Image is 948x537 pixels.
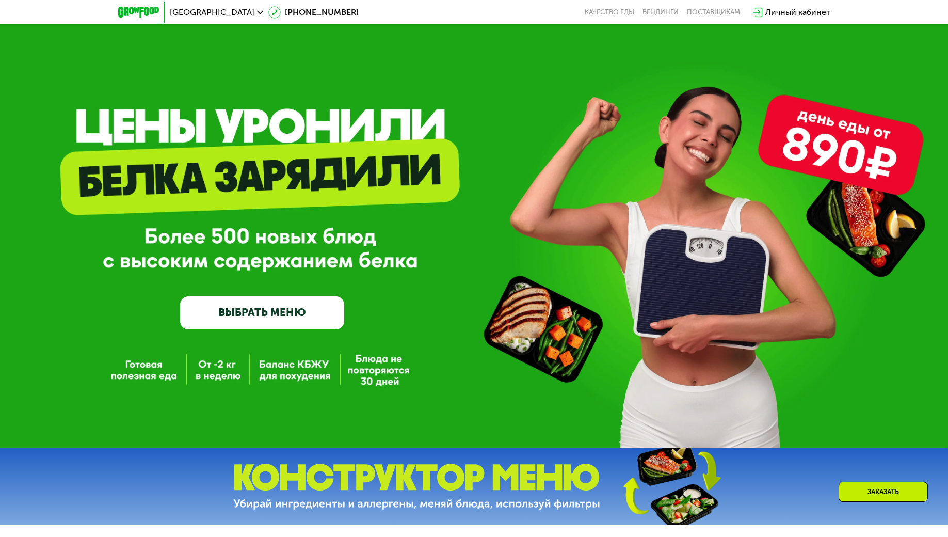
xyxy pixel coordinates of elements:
div: Заказать [839,482,928,502]
div: Личный кабинет [765,6,830,19]
a: [PHONE_NUMBER] [268,6,359,19]
span: [GEOGRAPHIC_DATA] [170,8,254,17]
div: поставщикам [687,8,740,17]
a: ВЫБРАТЬ МЕНЮ [180,296,344,329]
a: Качество еды [585,8,634,17]
a: Вендинги [642,8,679,17]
